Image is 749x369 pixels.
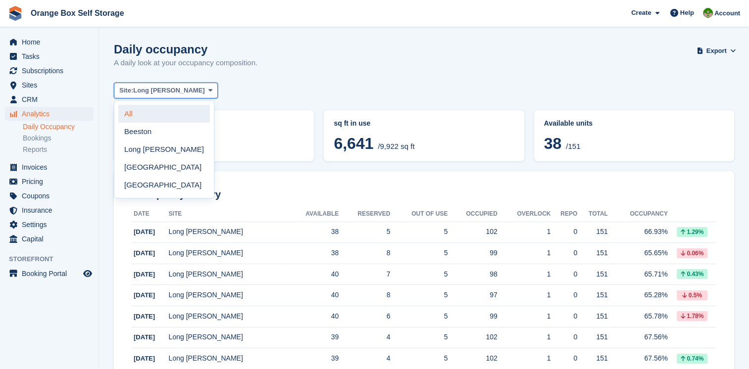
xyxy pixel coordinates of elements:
span: Tasks [22,49,81,63]
div: 1.78% [677,311,707,321]
img: Eric Smith [703,8,713,18]
th: Out of Use [390,206,448,222]
div: 0.5% [677,290,707,300]
a: menu [5,218,94,231]
span: sq ft in use [334,119,370,127]
span: [DATE] [134,249,155,257]
td: 8 [339,285,390,306]
a: menu [5,107,94,121]
span: Available units [544,119,593,127]
th: Date [132,206,169,222]
th: Total [577,206,608,222]
div: 0.43% [677,269,707,279]
th: Repo [550,206,577,222]
div: 0 [550,332,577,342]
span: Pricing [22,175,81,188]
span: /9,922 sq ft [378,142,414,150]
td: 8 [339,243,390,264]
div: 1 [498,290,551,300]
span: [DATE] [134,291,155,299]
td: 5 [390,306,448,327]
span: Create [631,8,651,18]
td: 5 [390,243,448,264]
td: 151 [577,222,608,243]
div: 0 [550,311,577,322]
td: 151 [577,264,608,285]
td: 65.65% [608,243,668,264]
p: A daily look at your occupancy composition. [114,57,257,69]
td: 151 [577,243,608,264]
a: All [118,105,210,123]
div: 1 [498,311,551,322]
td: 66.93% [608,222,668,243]
td: Long [PERSON_NAME] [169,285,287,306]
span: [DATE] [134,313,155,320]
div: 0.74% [677,354,707,364]
div: 0.06% [677,248,707,258]
a: Reports [23,145,94,154]
button: Site: Long [PERSON_NAME] [114,83,218,99]
span: Site: [119,86,133,95]
span: 6,641 [334,135,373,152]
span: Insurance [22,203,81,217]
span: CRM [22,92,81,106]
a: Bookings [23,134,94,143]
div: 0 [550,248,577,258]
th: Reserved [339,206,390,222]
div: 1 [498,353,551,364]
th: Occupancy [608,206,668,222]
div: 1 [498,248,551,258]
a: menu [5,49,94,63]
td: 151 [577,285,608,306]
span: Coupons [22,189,81,203]
th: Overlock [498,206,551,222]
h1: Daily occupancy [114,43,257,56]
td: Long [PERSON_NAME] [169,264,287,285]
a: Orange Box Self Storage [27,5,128,21]
div: 0 [550,290,577,300]
td: 40 [286,285,339,306]
a: menu [5,232,94,246]
td: 5 [390,327,448,348]
span: Analytics [22,107,81,121]
td: 5 [339,222,390,243]
span: Storefront [9,254,99,264]
a: Daily Occupancy [23,122,94,132]
td: Long [PERSON_NAME] [169,327,287,348]
span: Help [680,8,694,18]
span: /151 [566,142,580,150]
span: Subscriptions [22,64,81,78]
div: 98 [448,269,497,279]
span: [DATE] [134,333,155,341]
div: 1.29% [677,227,707,237]
td: Long [PERSON_NAME] [169,306,287,327]
td: 38 [286,222,339,243]
span: Invoices [22,160,81,174]
div: 99 [448,248,497,258]
h2: Occupancy history [132,189,716,200]
td: 39 [286,327,339,348]
td: 65.78% [608,306,668,327]
a: Beeston [118,123,210,140]
div: 99 [448,311,497,322]
td: 5 [390,264,448,285]
td: 67.56% [608,327,668,348]
button: Export [699,43,734,59]
td: 65.28% [608,285,668,306]
a: [GEOGRAPHIC_DATA] [118,176,210,194]
abbr: Current breakdown of %{unit} occupied [334,118,514,129]
span: Sites [22,78,81,92]
div: 0 [550,353,577,364]
div: 1 [498,227,551,237]
span: [DATE] [134,228,155,235]
a: [GEOGRAPHIC_DATA] [118,158,210,176]
a: menu [5,267,94,280]
a: menu [5,175,94,188]
div: 97 [448,290,497,300]
a: menu [5,160,94,174]
a: Preview store [82,268,94,279]
div: 102 [448,332,497,342]
a: menu [5,64,94,78]
img: stora-icon-8386f47178a22dfd0bd8f6a31ec36ba5ce8667c1dd55bd0f319d3a0aa187defe.svg [8,6,23,21]
td: 65.71% [608,264,668,285]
